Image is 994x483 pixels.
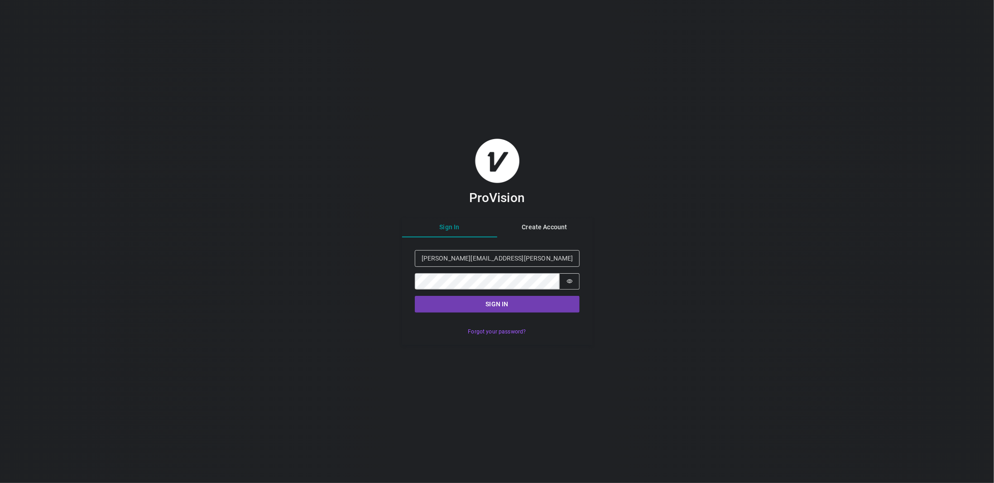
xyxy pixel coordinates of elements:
[415,296,580,313] button: Sign in
[463,325,531,338] button: Forgot your password?
[415,250,580,267] input: Email
[469,190,525,206] h3: ProVision
[560,273,580,290] button: Show password
[497,217,592,237] button: Create Account
[402,217,497,237] button: Sign In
